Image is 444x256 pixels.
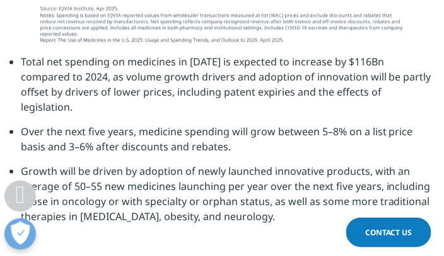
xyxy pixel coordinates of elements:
li: Over the next five years, medicine spending will grow between 5–8% on a list price basis and 3–6%... [21,124,435,164]
button: Open Preferences [4,218,36,250]
li: Total net spending on medicines in [DATE] is expected to increase by $116Bn compared to 2024, as ... [21,54,435,124]
span: Contact Us [365,227,412,238]
a: Contact Us [346,218,431,247]
li: Growth will be driven by adoption of newly launched innovative products, with an average of 50–55... [21,164,435,233]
